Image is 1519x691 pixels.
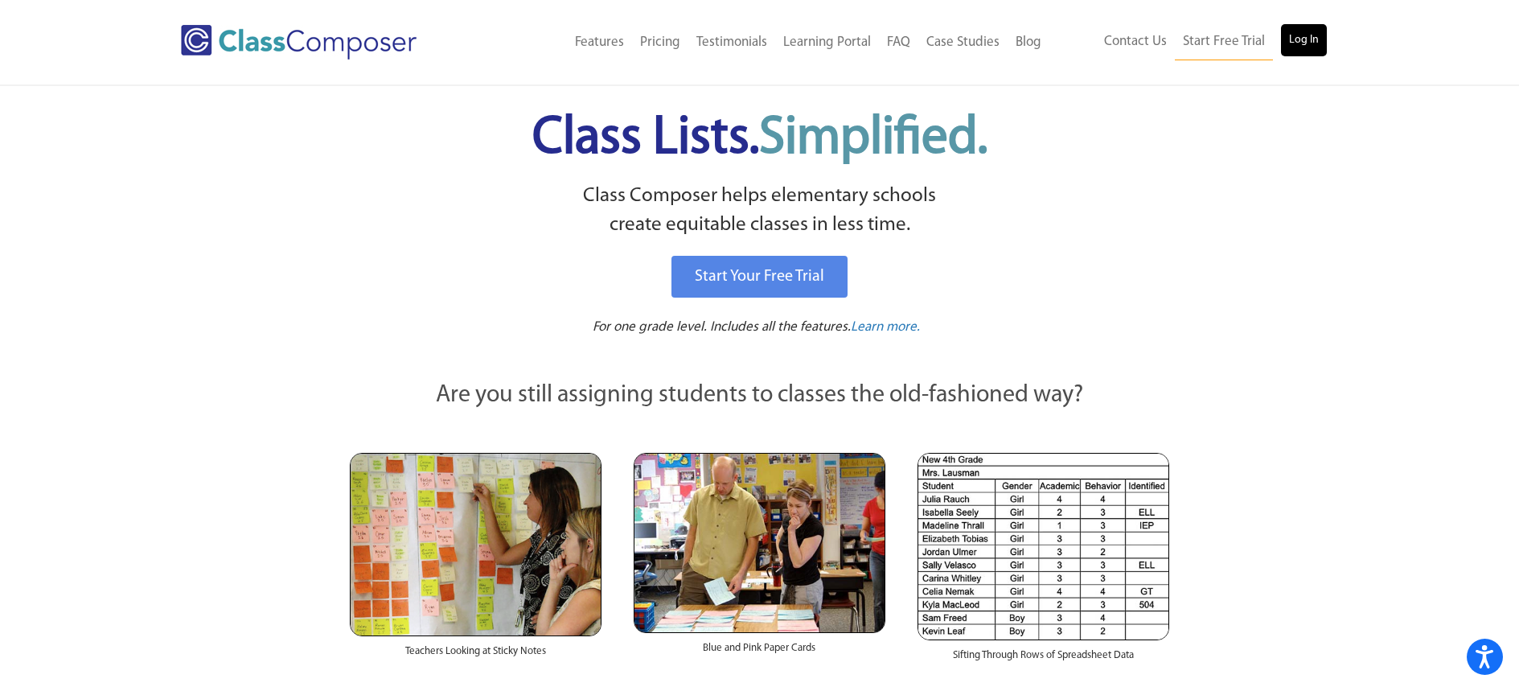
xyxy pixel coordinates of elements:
img: Teachers Looking at Sticky Notes [350,453,601,636]
nav: Header Menu [482,25,1049,60]
div: Teachers Looking at Sticky Notes [350,636,601,675]
img: Class Composer [181,25,417,60]
nav: Header Menu [1049,24,1327,60]
div: Sifting Through Rows of Spreadsheet Data [918,640,1169,679]
a: Start Your Free Trial [671,256,848,298]
a: Learn more. [851,318,920,338]
a: Case Studies [918,25,1008,60]
a: Contact Us [1096,24,1175,60]
a: Blog [1008,25,1049,60]
span: Simplified. [759,113,987,165]
a: Learning Portal [775,25,879,60]
a: Pricing [632,25,688,60]
a: FAQ [879,25,918,60]
a: Log In [1281,24,1327,56]
span: Learn more. [851,320,920,334]
a: Start Free Trial [1175,24,1273,60]
img: Spreadsheets [918,453,1169,640]
p: Are you still assigning students to classes the old-fashioned way? [350,378,1170,413]
span: Start Your Free Trial [695,269,824,285]
div: Blue and Pink Paper Cards [634,633,885,672]
span: Class Lists. [532,113,987,165]
img: Blue and Pink Paper Cards [634,453,885,632]
p: Class Composer helps elementary schools create equitable classes in less time. [347,182,1172,241]
a: Features [567,25,632,60]
a: Testimonials [688,25,775,60]
span: For one grade level. Includes all the features. [593,320,851,334]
